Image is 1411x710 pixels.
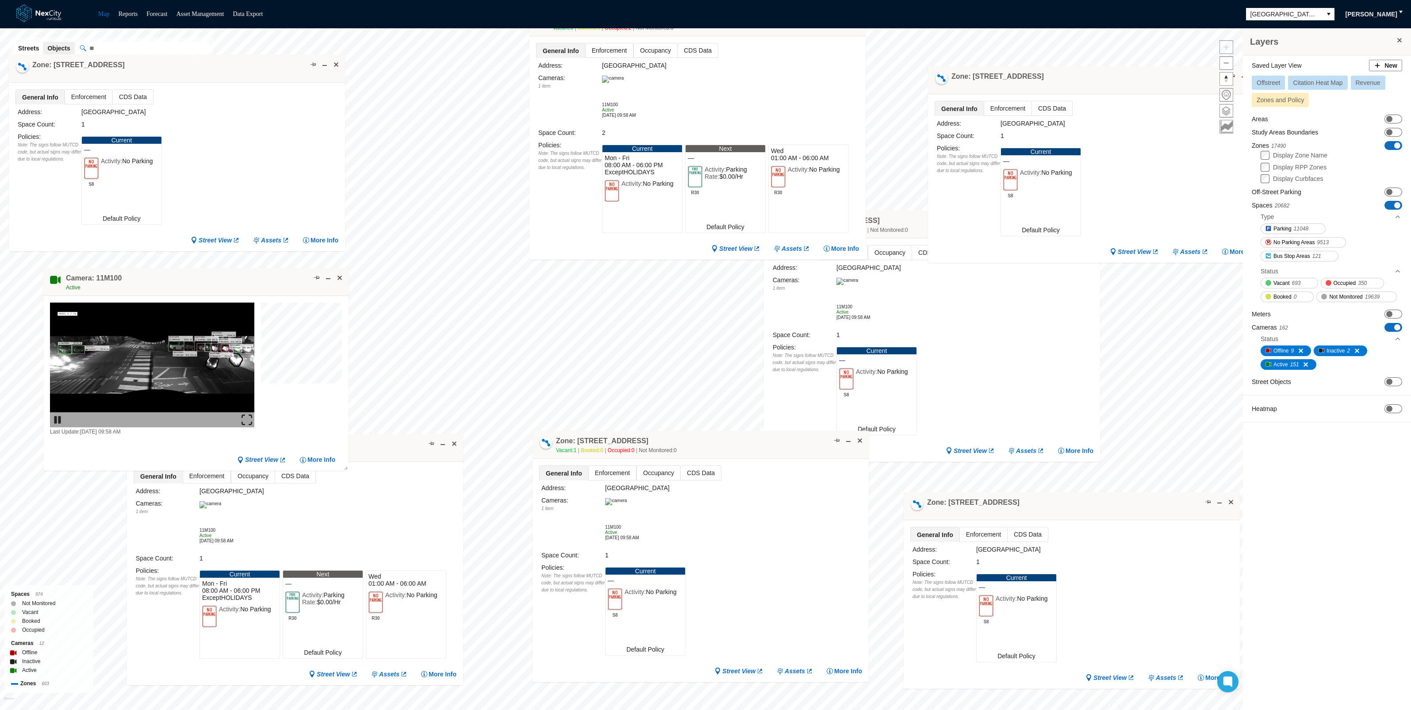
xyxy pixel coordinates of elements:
span: Assets [261,236,281,245]
span: CDS Data [1008,527,1048,541]
label: Space Count: [913,558,950,565]
span: No Parking [643,180,673,187]
a: Reports [119,11,138,17]
label: Zones [1252,141,1286,150]
span: Activity: [621,180,643,187]
div: 1 item [136,508,199,515]
label: Meters [1252,310,1271,319]
label: Policies : [538,142,561,149]
span: Street View [722,667,755,675]
span: S8 [84,180,99,187]
span: Booked: 0 [581,447,608,453]
span: Vacant [1273,279,1289,288]
div: 1 [976,557,1137,567]
button: Inactive2 [1314,345,1367,356]
span: Wed [771,147,846,154]
span: Assets [1156,674,1176,682]
a: Street View [711,245,760,253]
label: Cameras [1252,323,1288,332]
button: More Info [1058,447,1093,455]
span: Not Monitored [1329,292,1362,301]
span: 151 [1290,360,1299,369]
button: Zoom out [1219,56,1233,70]
canvas: Map [261,303,347,388]
label: Cameras : [538,74,565,81]
a: Assets [371,670,407,679]
span: Not Monitored: 0 [870,227,908,233]
h4: Double-click to make header text selectable [951,72,1044,81]
span: No Parking [809,166,840,173]
span: Zoom out [1220,57,1233,69]
button: select [1323,8,1334,20]
span: Active [66,284,81,291]
span: General Info [540,466,588,480]
label: Policies : [773,344,796,351]
div: 1 [81,119,242,129]
div: [DATE] 09:58 AM [199,538,244,544]
div: [GEOGRAPHIC_DATA] [976,545,1137,554]
div: [GEOGRAPHIC_DATA] [602,61,763,70]
label: Active [22,666,37,675]
div: Default Policy [686,221,765,233]
h4: Double-click to make header text selectable [32,60,125,70]
span: Streets [18,44,39,53]
div: Current [82,137,161,144]
label: Cameras : [541,497,568,504]
div: 11M100 [836,304,881,310]
span: Offline [1273,346,1288,355]
a: Data Export [233,11,263,17]
span: Assets [1180,248,1200,256]
button: [PERSON_NAME] [1340,7,1403,21]
span: More Info [429,670,456,679]
button: Bus Stop Areas121 [1261,251,1338,261]
a: Asset Management [176,11,224,17]
span: General Info [935,101,984,116]
span: 162 [1279,325,1288,331]
span: No Parking Areas [1273,238,1315,247]
div: 1 [836,330,997,340]
a: Mapbox homepage [4,697,14,707]
a: Assets [253,236,289,245]
span: Enforcement [960,527,1007,541]
div: [GEOGRAPHIC_DATA] [199,486,360,496]
span: [PERSON_NAME] [1346,10,1397,19]
div: [DATE] 09:58 AM [836,315,881,320]
label: Inactive [22,657,40,666]
label: Occupied [22,626,45,634]
span: — [1003,157,1078,165]
span: Inactive [1327,346,1345,355]
label: Address: [937,120,961,127]
div: Note: The signs follow MUTCD code, but actual signs may differ due to local regulations. [136,576,199,597]
span: Parking [726,166,747,173]
div: Current [200,571,280,578]
button: Offline9 [1261,345,1311,356]
label: Display Curbfaces [1273,175,1323,182]
div: Double-click to make header text selectable [66,273,122,292]
div: Note: The signs follow MUTCD code, but actual signs may differ due to local regulations. [538,150,602,171]
span: No Parking [122,157,153,165]
label: Heatmap [1252,404,1277,413]
img: camera [199,501,221,508]
div: Current [1001,148,1081,155]
label: Address: [136,487,160,495]
span: General Info [911,527,959,542]
span: 2 [1347,346,1350,355]
a: Street View [191,236,240,245]
span: Enforcement [65,90,112,104]
span: 08:00 AM - 06:00 PM [605,161,680,169]
button: Occupied350 [1321,278,1384,288]
div: 1 [605,550,766,560]
div: 1 [1001,131,1161,141]
span: 693 [1292,279,1300,288]
a: Street View [946,447,995,455]
span: Assets [379,670,399,679]
button: More Info [299,456,335,464]
span: No Parking [877,368,908,375]
div: Default Policy [837,423,916,435]
img: play [52,414,63,425]
div: Note: The signs follow MUTCD code, but actual signs may differ due to local regulations. [913,579,976,600]
button: Offstreet [1252,76,1285,90]
span: Revenue [1356,79,1380,86]
div: [DATE] 09:58 AM [602,113,646,118]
